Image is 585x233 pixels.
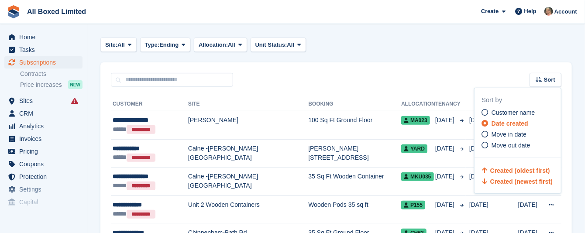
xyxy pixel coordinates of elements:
[188,139,308,168] td: Calne -[PERSON_NAME][GEOGRAPHIC_DATA]
[4,44,83,56] a: menu
[4,133,83,145] a: menu
[117,41,125,49] span: All
[492,142,530,149] span: Move out date
[492,120,528,127] span: Date created
[194,38,247,52] button: Allocation: All
[19,31,72,43] span: Home
[199,41,228,49] span: Allocation:
[544,75,555,84] span: Sort
[4,171,83,183] a: menu
[481,7,499,16] span: Create
[7,5,20,18] img: stora-icon-8386f47178a22dfd0bd8f6a31ec36ba5ce8667c1dd55bd0f319d3a0aa187defe.svg
[188,111,308,140] td: [PERSON_NAME]
[482,119,561,128] a: Date created
[435,172,456,181] span: [DATE]
[469,116,489,123] span: [DATE]
[19,196,72,208] span: Capital
[20,70,83,78] a: Contracts
[308,168,401,196] td: 35 Sq Ft Wooden Container
[19,145,72,158] span: Pricing
[19,133,72,145] span: Invoices
[19,44,72,56] span: Tasks
[255,41,287,49] span: Unit Status:
[19,120,72,132] span: Analytics
[401,201,425,209] span: P155
[469,201,489,208] span: [DATE]
[251,38,306,52] button: Unit Status: All
[308,111,401,140] td: 100 Sq Ft Ground Floor
[524,7,537,16] span: Help
[19,158,72,170] span: Coupons
[482,178,553,185] a: Created (newest first)
[308,195,401,224] td: Wooden Pods 35 sq ft
[518,195,543,224] td: [DATE]
[287,41,295,49] span: All
[482,108,561,117] a: Customer name
[24,4,89,19] a: All Boxed Limited
[100,38,137,52] button: Site: All
[188,195,308,224] td: Unit 2 Wooden Containers
[435,116,456,125] span: [DATE]
[490,178,553,185] span: Created (newest first)
[228,41,235,49] span: All
[4,183,83,195] a: menu
[19,171,72,183] span: Protection
[308,139,401,168] td: [PERSON_NAME][STREET_ADDRESS]
[469,145,489,152] span: [DATE]
[19,183,72,195] span: Settings
[4,95,83,107] a: menu
[4,31,83,43] a: menu
[145,41,160,49] span: Type:
[71,97,78,104] i: Smart entry sync failures have occurred
[482,130,561,139] a: Move in date
[105,41,117,49] span: Site:
[4,158,83,170] a: menu
[19,56,72,69] span: Subscriptions
[492,131,526,138] span: Move in date
[20,80,83,89] a: Price increases NEW
[4,120,83,132] a: menu
[401,97,435,111] th: Allocation
[4,56,83,69] a: menu
[20,81,62,89] span: Price increases
[435,97,466,111] th: Tenancy
[482,141,561,150] a: Move out date
[490,167,550,174] span: Created (oldest first)
[4,107,83,120] a: menu
[19,107,72,120] span: CRM
[482,167,550,174] a: Created (oldest first)
[435,200,456,209] span: [DATE]
[68,80,83,89] div: NEW
[401,116,430,125] span: MA023
[554,7,577,16] span: Account
[4,145,83,158] a: menu
[401,144,427,153] span: Yard
[140,38,191,52] button: Type: Ending
[482,95,561,105] div: Sort by
[4,196,83,208] a: menu
[19,95,72,107] span: Sites
[469,173,489,180] span: [DATE]
[401,172,434,181] span: MKU035
[544,7,553,16] img: Sandie Mills
[159,41,179,49] span: Ending
[188,97,308,111] th: Site
[111,97,188,111] th: Customer
[435,144,456,153] span: [DATE]
[308,97,401,111] th: Booking
[492,109,535,116] span: Customer name
[188,168,308,196] td: Calne -[PERSON_NAME][GEOGRAPHIC_DATA]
